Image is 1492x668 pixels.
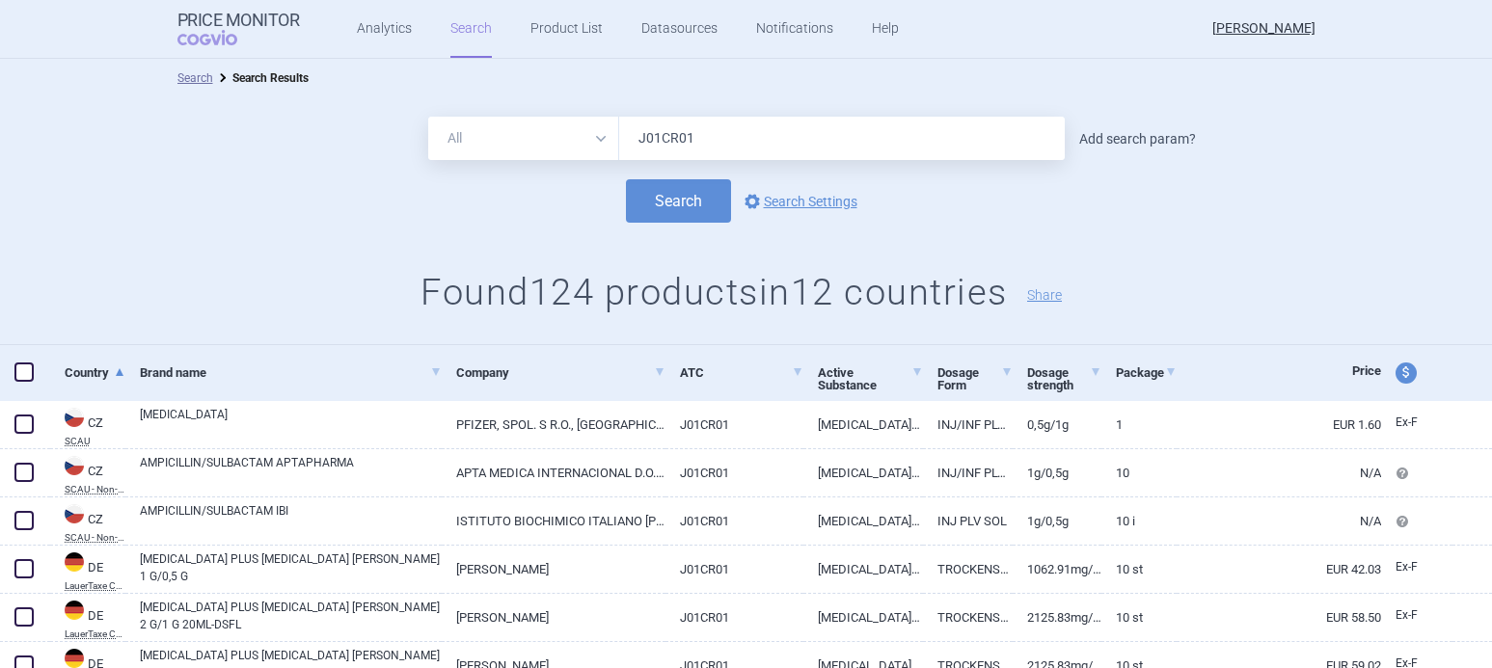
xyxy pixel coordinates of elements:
a: [PERSON_NAME] [442,594,665,641]
img: Germany [65,649,84,668]
a: ISTITUTO BIOCHIMICO ITALIANO [PERSON_NAME] S.P.A., APRILIA [442,497,665,545]
span: Price [1352,363,1381,378]
abbr: SCAU — List of reimbursed medicinal products published by the State Institute for Drug Control, C... [65,437,125,446]
a: PFIZER, SPOL. S R.O., [GEOGRAPHIC_DATA] [442,401,665,448]
span: Ex-factory price [1396,415,1418,429]
a: [MEDICAL_DATA] AND [MEDICAL_DATA] INHIBITOR [803,401,923,448]
a: Dosage strength [1027,349,1102,409]
a: DEDELauerTaxe CGM [50,599,125,639]
strong: Price Monitor [177,11,300,30]
a: DEDELauerTaxe CGM [50,550,125,591]
a: Company [456,349,665,396]
a: [PERSON_NAME] [442,546,665,593]
a: EUR 42.03 [1177,546,1381,593]
a: 1G/0,5G [1013,449,1102,496]
a: INJ/INF PLV SOL [923,449,1013,496]
a: J01CR01 [665,401,803,448]
abbr: SCAU - Non-reimbursed medicinal products — List of non-reimbursed medicinal products published by... [65,533,125,543]
li: Search [177,68,213,88]
button: Search [626,179,731,223]
abbr: LauerTaxe CGM — Complex database for German drug information provided by commercial provider CGM ... [65,629,125,639]
a: CZCZSCAU - Non-reimbursed medicinal products [50,502,125,543]
a: Price MonitorCOGVIO [177,11,300,47]
a: APTA MEDICA INTERNACIONAL D.O.O., [GEOGRAPHIC_DATA] [442,449,665,496]
a: TROCKENSUBSTANZ OHNE LÖSUNGSMITTEL [923,546,1013,593]
a: [MEDICAL_DATA] PLUS [MEDICAL_DATA] [PERSON_NAME] 1 G/0,5 G [140,550,442,585]
a: Package [1116,349,1176,396]
a: J01CR01 [665,594,803,641]
a: N/A [1177,449,1381,496]
a: Country [65,349,125,396]
a: 10 I [1101,497,1176,545]
a: 10 St [1101,594,1176,641]
span: Ex-factory price [1396,560,1418,574]
a: CZCZSCAU - Non-reimbursed medicinal products [50,454,125,494]
img: Czech Republic [65,408,84,427]
a: [MEDICAL_DATA] PLUS [MEDICAL_DATA] [PERSON_NAME] 2 G/1 G 20ML-DSFL [140,599,442,633]
li: Search Results [213,68,309,88]
a: 0,5G/1G [1013,401,1102,448]
img: Germany [65,552,84,572]
a: INJ PLV SOL [923,497,1013,545]
a: [MEDICAL_DATA] AND [MEDICAL_DATA] INHIBITOR [803,449,923,496]
a: INJ/INF PLV SOL [923,401,1013,448]
strong: Search Results [232,71,309,85]
span: Ex-factory price [1396,608,1418,622]
a: Brand name [140,349,442,396]
a: [MEDICAL_DATA] NATRIUM 2125,83 MG | [MEDICAL_DATA] NATRIUM 1094,24 MG [803,594,923,641]
a: 10 St [1101,546,1176,593]
a: Ex-F [1381,409,1452,438]
a: [MEDICAL_DATA] NATRIUM 1062,91 MG | [MEDICAL_DATA] NATRIUM 547,12 MG [803,546,923,593]
a: 10 [1101,449,1176,496]
abbr: SCAU - Non-reimbursed medicinal products — List of non-reimbursed medicinal products published by... [65,485,125,494]
a: J01CR01 [665,449,803,496]
a: J01CR01 [665,546,803,593]
a: Search [177,71,213,85]
a: [MEDICAL_DATA] AND [MEDICAL_DATA] INHIBITOR [803,497,923,545]
a: Active Substance [818,349,923,409]
a: J01CR01 [665,497,803,545]
a: Ex-F [1381,553,1452,582]
a: 1G/0,5G [1013,497,1102,545]
a: Search Settings [741,190,857,213]
abbr: LauerTaxe CGM — Complex database for German drug information provided by commercial provider CGM ... [65,581,125,591]
a: Ex-F [1381,601,1452,630]
span: COGVIO [177,30,264,45]
a: N/A [1177,497,1381,545]
a: 2125.83mg/1094.24mg [1013,594,1102,641]
a: 1062.91mg/547.12mg [1013,546,1102,593]
a: [MEDICAL_DATA] [140,406,442,441]
a: AMPICILLIN/SULBACTAM APTAPHARMA [140,454,442,489]
a: AMPICILLIN/SULBACTAM IBI [140,502,442,537]
a: TROCKENSUBSTANZ OHNE LÖSUNGSMITTEL [923,594,1013,641]
a: Dosage Form [937,349,1013,409]
a: CZCZSCAU [50,406,125,446]
img: Czech Republic [65,456,84,475]
a: 1 [1101,401,1176,448]
img: Germany [65,601,84,620]
a: ATC [680,349,803,396]
a: EUR 1.60 [1177,401,1381,448]
a: EUR 58.50 [1177,594,1381,641]
img: Czech Republic [65,504,84,523]
a: Add search param? [1079,132,1196,146]
button: Share [1027,288,1062,302]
